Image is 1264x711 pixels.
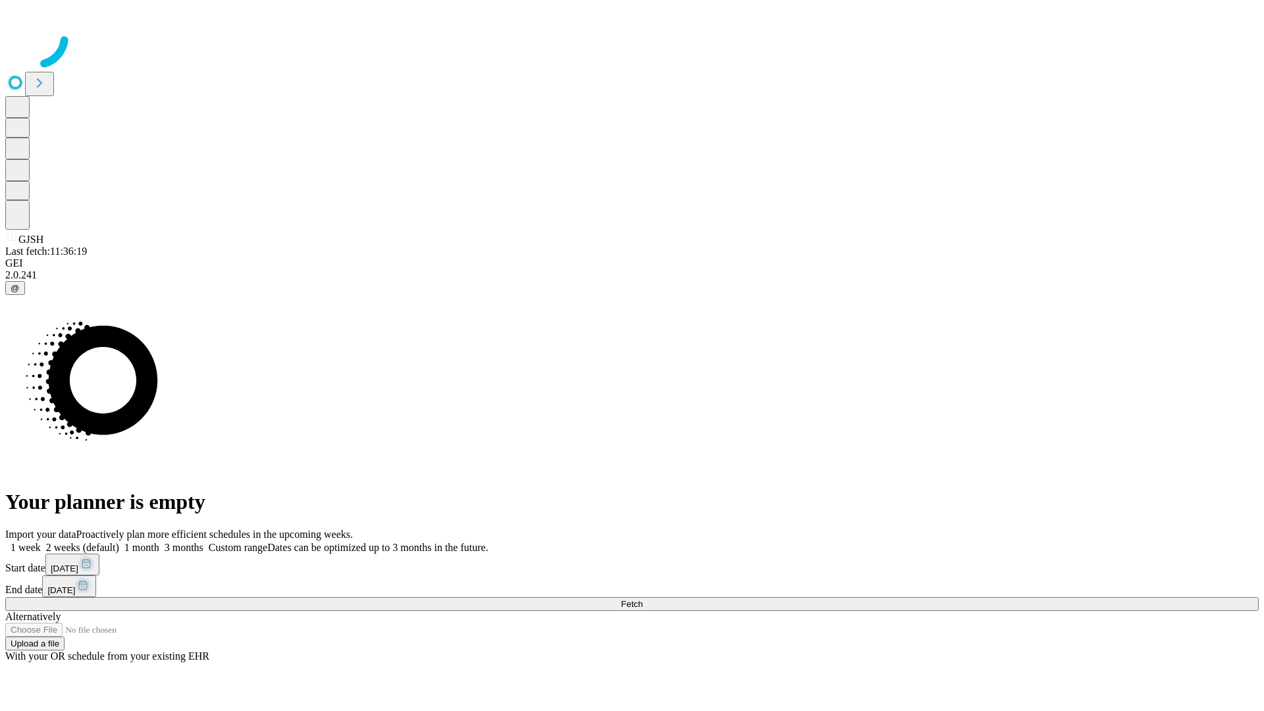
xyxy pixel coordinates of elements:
[124,542,159,553] span: 1 month
[5,246,87,257] span: Last fetch: 11:36:19
[5,490,1259,514] h1: Your planner is empty
[5,269,1259,281] div: 2.0.241
[47,585,75,595] span: [DATE]
[621,599,643,609] span: Fetch
[5,611,61,622] span: Alternatively
[51,564,78,573] span: [DATE]
[5,637,65,650] button: Upload a file
[46,542,119,553] span: 2 weeks (default)
[5,650,209,662] span: With your OR schedule from your existing EHR
[42,575,96,597] button: [DATE]
[5,257,1259,269] div: GEI
[5,597,1259,611] button: Fetch
[209,542,267,553] span: Custom range
[5,554,1259,575] div: Start date
[11,283,20,293] span: @
[5,529,76,540] span: Import your data
[18,234,43,245] span: GJSH
[5,575,1259,597] div: End date
[76,529,353,540] span: Proactively plan more efficient schedules in the upcoming weeks.
[45,554,99,575] button: [DATE]
[5,281,25,295] button: @
[165,542,203,553] span: 3 months
[11,542,41,553] span: 1 week
[267,542,488,553] span: Dates can be optimized up to 3 months in the future.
